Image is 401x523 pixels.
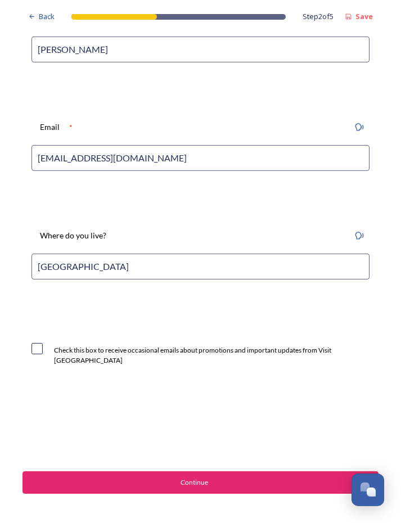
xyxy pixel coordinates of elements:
[54,345,370,366] div: Check this box to receive occasional emails about promotions and important updates from Visit [GE...
[22,471,379,494] button: Continue
[352,474,384,506] button: Open Chat
[22,399,193,443] iframe: reCAPTCHA
[31,223,115,248] div: Where do you live?
[31,37,370,62] input: Name
[355,11,373,21] strong: Save
[29,477,360,488] div: Continue
[31,115,68,139] div: Email
[31,145,370,171] input: Email
[39,11,55,22] span: Back
[303,11,334,22] span: Step 2 of 5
